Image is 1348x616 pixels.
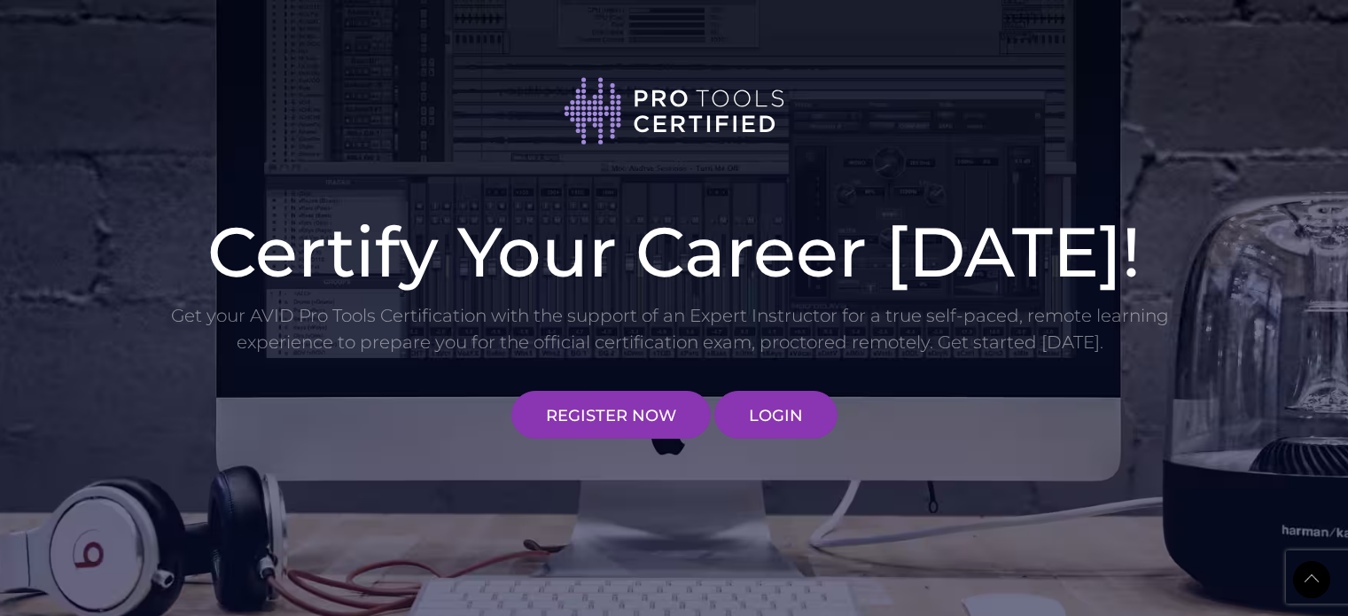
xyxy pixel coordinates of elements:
a: REGISTER NOW [511,391,711,439]
a: Back to Top [1293,561,1330,598]
h1: Certify Your Career [DATE]! [169,217,1180,286]
p: Get your AVID Pro Tools Certification with the support of an Expert Instructor for a true self-pa... [169,302,1171,355]
a: LOGIN [714,391,838,439]
img: Pro Tools Certified logo [564,75,785,147]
